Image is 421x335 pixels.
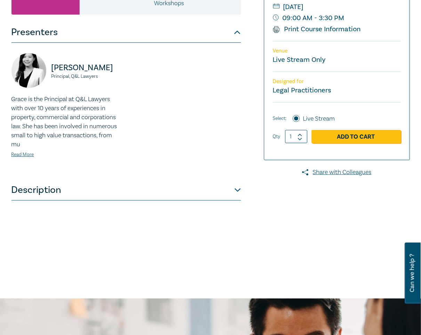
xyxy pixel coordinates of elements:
[264,168,410,177] a: Share with Colleagues
[273,1,401,13] small: [DATE]
[273,55,326,64] a: Live Stream Only
[273,86,331,95] small: Legal Practitioners
[11,180,241,201] button: Description
[409,247,415,300] span: Can we help ?
[285,130,307,143] input: 1
[273,13,401,24] small: 09:00 AM - 3:30 PM
[11,95,122,149] p: Grace is the Principal at Q&L Lawyers with over 10 years of experiences in property, commercial a...
[303,114,335,123] label: Live Stream
[51,62,122,73] p: [PERSON_NAME]
[273,133,281,140] label: Qty
[311,130,401,143] a: Add to Cart
[11,22,241,43] button: Presenters
[11,53,46,88] img: https://s3.ap-southeast-2.amazonaws.com/leo-cussen-store-production-content/Contacts/Grace%20Xiao...
[273,115,287,122] span: Select:
[273,25,361,34] a: Print Course Information
[273,48,401,54] p: Venue
[273,78,401,85] p: Designed for
[11,152,34,158] a: Read More
[51,74,122,79] small: Principal, Q&L Lawyers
